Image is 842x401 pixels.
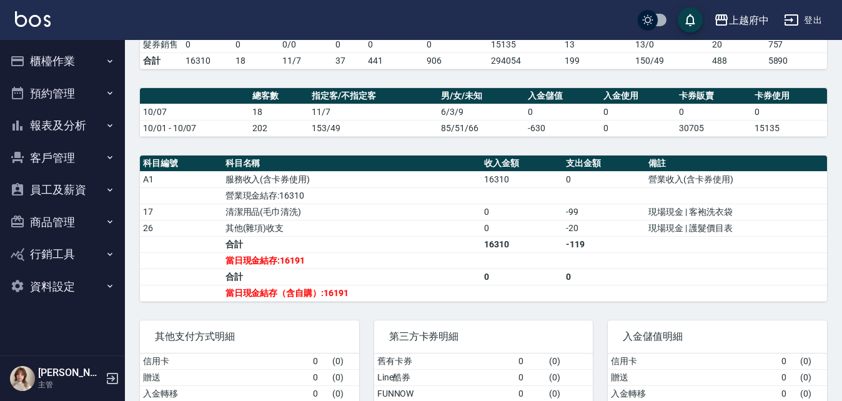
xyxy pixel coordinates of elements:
td: 贈送 [140,369,310,385]
td: 16310 [182,52,232,69]
td: 199 [562,52,633,69]
button: 上越府中 [709,7,774,33]
td: 0 [232,36,280,52]
td: 信用卡 [608,354,778,370]
td: A1 [140,171,222,187]
td: 0 [563,269,645,285]
td: 30705 [676,120,751,136]
button: 預約管理 [5,77,120,110]
td: 20 [709,36,765,52]
td: 0 [182,36,232,52]
td: 0 [600,120,676,136]
button: 櫃檯作業 [5,45,120,77]
td: 37 [332,52,365,69]
td: 6/3/9 [438,104,525,120]
td: 0 [481,269,563,285]
td: 合計 [222,236,481,252]
td: 0 [563,171,645,187]
td: 441 [365,52,423,69]
td: 0 [515,369,546,385]
div: 上越府中 [729,12,769,28]
button: 登出 [779,9,827,32]
th: 指定客/不指定客 [309,88,438,104]
td: 0 [525,104,600,120]
td: ( 0 ) [329,354,359,370]
td: ( 0 ) [797,354,827,370]
td: 13 / 0 [632,36,709,52]
td: 合計 [222,269,481,285]
td: -20 [563,220,645,236]
span: 入金儲值明細 [623,330,812,343]
td: 202 [249,120,309,136]
td: -99 [563,204,645,220]
td: 0 / 0 [279,36,332,52]
td: 其他(雜項)收支 [222,220,481,236]
img: Person [10,366,35,391]
td: 18 [232,52,280,69]
td: 294054 [488,52,562,69]
th: 備註 [645,156,827,172]
td: 150/49 [632,52,709,69]
td: 17 [140,204,222,220]
td: 當日現金結存（含自購）:16191 [222,285,481,301]
th: 收入金額 [481,156,563,172]
p: 主管 [38,379,102,390]
td: 0 [310,369,329,385]
td: 營業收入(含卡券使用) [645,171,827,187]
td: 舊有卡券 [374,354,516,370]
td: 15135 [488,36,562,52]
td: 0 [310,354,329,370]
td: 現場現金 | 客袍洗衣袋 [645,204,827,220]
td: 153/49 [309,120,438,136]
td: 18 [249,104,309,120]
td: -119 [563,236,645,252]
button: 報表及分析 [5,109,120,142]
button: save [678,7,703,32]
td: 0 [481,220,563,236]
td: 15135 [751,120,827,136]
button: 行銷工具 [5,238,120,270]
th: 科目編號 [140,156,222,172]
th: 入金使用 [600,88,676,104]
th: 卡券販賣 [676,88,751,104]
th: 入金儲值 [525,88,600,104]
td: 0 [515,354,546,370]
span: 第三方卡券明細 [389,330,578,343]
td: 13 [562,36,633,52]
td: 當日現金結存:16191 [222,252,481,269]
td: 11/7 [279,52,332,69]
td: -630 [525,120,600,136]
td: 0 [778,369,798,385]
td: Line酷券 [374,369,516,385]
td: ( 0 ) [329,369,359,385]
img: Logo [15,11,51,27]
td: ( 0 ) [797,369,827,385]
th: 總客數 [249,88,309,104]
button: 員工及薪資 [5,174,120,206]
td: ( 0 ) [546,369,593,385]
td: 16310 [481,236,563,252]
td: 10/07 [140,104,249,120]
span: 其他支付方式明細 [155,330,344,343]
td: 合計 [140,52,182,69]
td: 現場現金 | 護髮價目表 [645,220,827,236]
td: 0 [676,104,751,120]
td: 10/01 - 10/07 [140,120,249,136]
td: 0 [365,36,423,52]
td: 0 [481,204,563,220]
th: 男/女/未知 [438,88,525,104]
th: 支出金額 [563,156,645,172]
td: 85/51/66 [438,120,525,136]
td: 0 [423,36,488,52]
td: 髮券銷售 [140,36,182,52]
table: a dense table [140,156,827,302]
th: 卡券使用 [751,88,827,104]
table: a dense table [140,88,827,137]
td: 0 [751,104,827,120]
td: 0 [332,36,365,52]
button: 客戶管理 [5,142,120,174]
td: 488 [709,52,765,69]
td: 0 [600,104,676,120]
td: 營業現金結存:16310 [222,187,481,204]
td: 贈送 [608,369,778,385]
